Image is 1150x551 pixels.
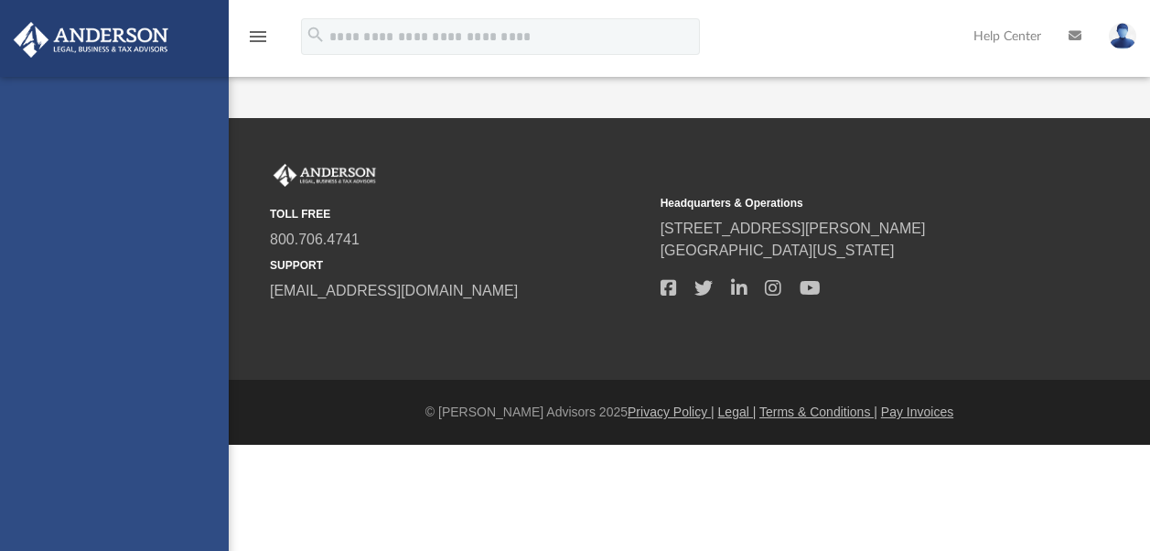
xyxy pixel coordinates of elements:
i: menu [247,26,269,48]
div: © [PERSON_NAME] Advisors 2025 [229,403,1150,422]
a: 800.706.4741 [270,232,360,247]
img: Anderson Advisors Platinum Portal [8,22,174,58]
small: Headquarters & Operations [661,195,1038,211]
a: Pay Invoices [881,405,953,419]
a: Privacy Policy | [628,405,715,419]
a: Legal | [718,405,757,419]
small: SUPPORT [270,257,648,274]
i: search [306,25,326,45]
a: Terms & Conditions | [759,405,877,419]
a: [STREET_ADDRESS][PERSON_NAME] [661,221,926,236]
img: User Pic [1109,23,1136,49]
img: Anderson Advisors Platinum Portal [270,164,380,188]
small: TOLL FREE [270,206,648,222]
a: [EMAIL_ADDRESS][DOMAIN_NAME] [270,283,518,298]
a: [GEOGRAPHIC_DATA][US_STATE] [661,243,895,258]
a: menu [247,35,269,48]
